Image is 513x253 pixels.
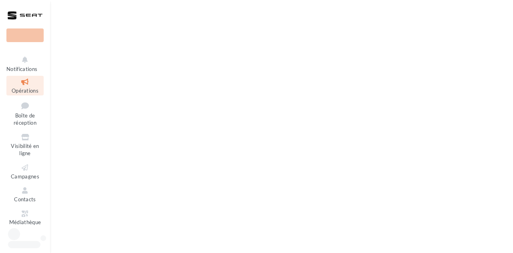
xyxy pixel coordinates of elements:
[11,143,39,157] span: Visibilité en ligne
[9,219,41,226] span: Médiathèque
[6,208,44,227] a: Médiathèque
[11,173,39,180] span: Campagnes
[12,87,38,94] span: Opérations
[6,162,44,181] a: Campagnes
[6,184,44,204] a: Contacts
[14,112,36,126] span: Boîte de réception
[6,28,44,42] div: Nouvelle campagne
[6,99,44,128] a: Boîte de réception
[6,76,44,95] a: Opérations
[6,66,37,72] span: Notifications
[6,131,44,158] a: Visibilité en ligne
[14,196,36,202] span: Contacts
